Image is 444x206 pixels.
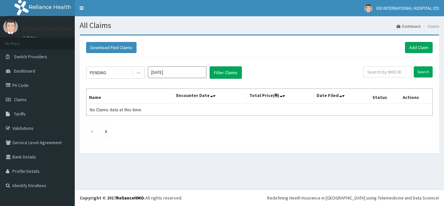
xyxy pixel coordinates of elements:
[86,89,174,104] th: Name
[14,111,26,117] span: Tariffs
[148,66,206,78] input: Select Month and Year
[364,4,372,12] img: User Image
[397,23,421,29] a: Dashboard
[75,189,444,206] footer: All rights reserved.
[405,42,433,53] a: Add Claim
[14,68,35,74] span: Dashboard
[90,69,106,76] div: PENDING
[376,5,439,11] span: EDI INTERNATIONAL HOSPITAL LTD
[90,128,93,134] a: Previous page
[414,66,433,77] input: Search
[400,89,432,104] th: Actions
[246,89,314,104] th: Total Price(₦)
[86,42,137,53] button: Download Paid Claims
[23,26,111,32] p: EDI INTERNATIONAL HOSPITAL LTD
[23,35,38,40] a: Online
[370,89,400,104] th: Status
[14,97,27,103] span: Claims
[80,21,439,30] h1: All Claims
[3,20,18,34] img: User Image
[421,23,439,29] li: Claims
[174,89,246,104] th: Encounter Date
[14,54,47,60] span: Switch Providers
[116,195,144,201] a: RelianceHMO
[90,107,142,113] span: No Claims data at this time.
[267,195,439,201] div: Redefining Heath Insurance in [GEOGRAPHIC_DATA] using Telemedicine and Data Science!
[105,128,107,134] a: Next page
[210,66,242,79] button: Filter Claims
[314,89,370,104] th: Date Filed
[80,195,145,201] strong: Copyright © 2017 .
[363,66,411,77] input: Search by HMO ID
